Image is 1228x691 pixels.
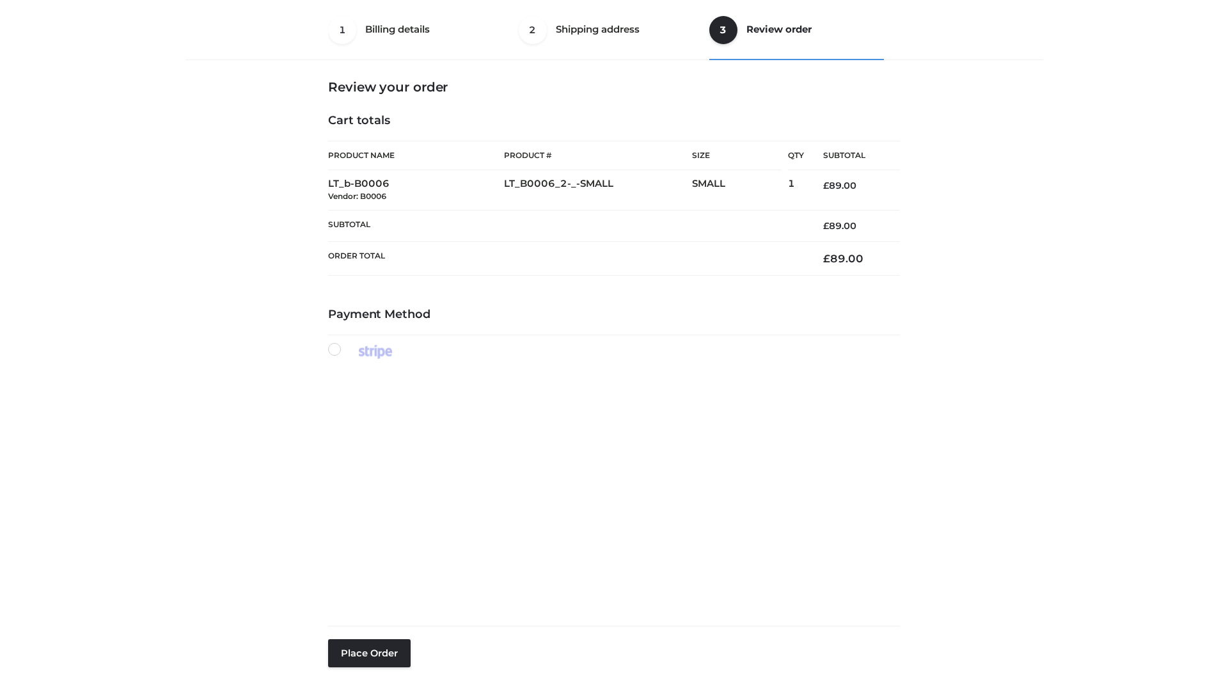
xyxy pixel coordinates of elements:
[504,141,692,170] th: Product #
[328,114,900,128] h4: Cart totals
[328,210,804,241] th: Subtotal
[326,372,897,604] iframe: Secure payment input frame
[823,180,829,191] span: £
[823,252,830,265] span: £
[823,252,863,265] bdi: 89.00
[692,170,788,210] td: SMALL
[328,191,386,201] small: Vendor: B0006
[788,141,804,170] th: Qty
[804,141,900,170] th: Subtotal
[823,180,856,191] bdi: 89.00
[328,141,504,170] th: Product Name
[692,141,782,170] th: Size
[328,79,900,95] h3: Review your order
[823,220,856,232] bdi: 89.00
[504,170,692,210] td: LT_B0006_2-_-SMALL
[328,170,504,210] td: LT_b-B0006
[823,220,829,232] span: £
[788,170,804,210] td: 1
[328,242,804,276] th: Order Total
[328,639,411,667] button: Place order
[328,308,900,322] h4: Payment Method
